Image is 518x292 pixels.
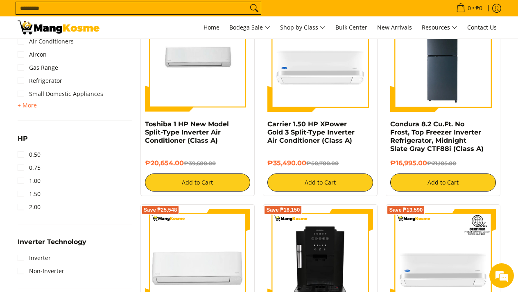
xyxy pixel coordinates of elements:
a: Non-Inverter [18,265,64,278]
a: Gas Range [18,61,58,74]
span: Save ₱25,548 [144,208,177,212]
a: Air Conditioners [18,35,74,48]
nav: Main Menu [108,16,501,39]
h6: ₱35,490.00 [267,159,373,167]
span: Resources [422,23,457,33]
span: Save ₱13,590 [389,208,423,212]
div: Minimize live chat window [134,4,154,24]
a: Contact Us [463,16,501,39]
textarea: Type your message and hit 'Enter' [4,200,156,229]
a: 2.00 [18,201,41,214]
del: ₱39,600.00 [184,160,216,167]
summary: Open [18,135,28,148]
a: Refrigerator [18,74,62,87]
summary: Open [18,239,86,251]
span: Bodega Sale [229,23,270,33]
span: • [454,4,485,13]
a: Aircon [18,48,47,61]
span: New Arrivals [377,23,412,31]
a: Resources [418,16,461,39]
h6: ₱16,995.00 [390,159,496,167]
a: Bulk Center [331,16,371,39]
a: Condura 8.2 Cu.Ft. No Frost, Top Freezer Inverter Refrigerator, Midnight Slate Gray CTF88i (Class A) [390,120,484,153]
del: ₱50,700.00 [306,160,339,167]
a: Carrier 1.50 HP XPower Gold 3 Split-Type Inverter Air Conditioner (Class A) [267,120,355,144]
button: Add to Cart [145,173,251,192]
img: Carrier 1.50 HP XPower Gold 3 Split-Type Inverter Air Conditioner (Class A) [267,6,373,112]
span: + More [18,102,37,109]
a: New Arrivals [373,16,416,39]
span: 0 [466,5,472,11]
a: Small Domestic Appliances [18,87,103,100]
button: Add to Cart [267,173,373,192]
a: 0.75 [18,161,41,174]
a: 1.00 [18,174,41,187]
span: ₱0 [474,5,484,11]
div: Chat with us now [43,46,138,57]
a: 0.50 [18,148,41,161]
summary: Open [18,100,37,110]
a: Inverter [18,251,51,265]
span: We're online! [48,91,113,174]
span: Home [204,23,219,31]
span: Contact Us [467,23,497,31]
a: Bodega Sale [225,16,274,39]
img: Toshiba 1 HP New Model Split-Type Inverter Air Conditioner (Class A) [145,6,251,112]
span: Shop by Class [280,23,326,33]
img: Class A | Mang Kosme [18,21,100,34]
span: Bulk Center [335,23,367,31]
button: Add to Cart [390,173,496,192]
a: Toshiba 1 HP New Model Split-Type Inverter Air Conditioner (Class A) [145,120,229,144]
img: Condura 8.2 Cu.Ft. No Frost, Top Freezer Inverter Refrigerator, Midnight Slate Gray CTF88i (Class A) [390,6,496,112]
span: Save ₱18,150 [266,208,300,212]
span: Inverter Technology [18,239,86,245]
a: 1.50 [18,187,41,201]
a: Home [199,16,224,39]
button: Search [248,2,261,14]
a: Shop by Class [276,16,330,39]
h6: ₱20,654.00 [145,159,251,167]
span: HP [18,135,28,142]
del: ₱21,105.00 [427,160,456,167]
